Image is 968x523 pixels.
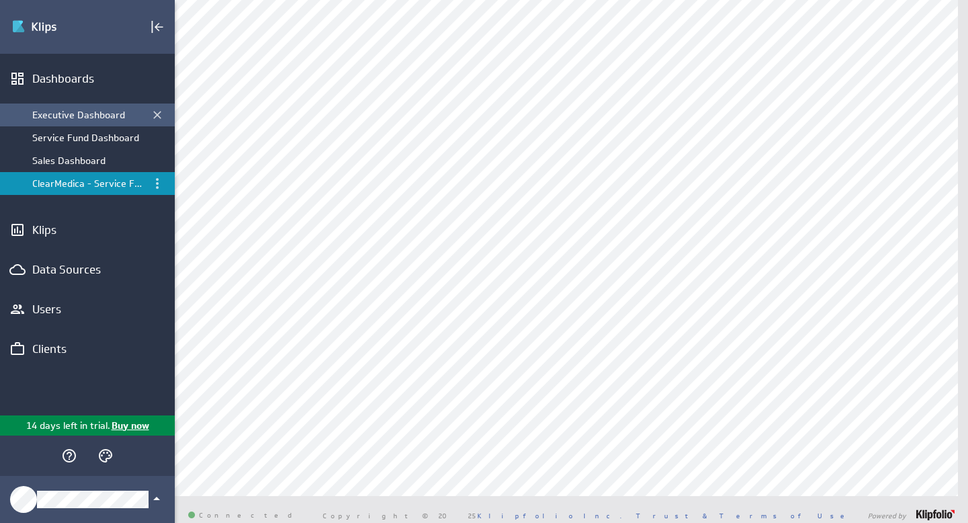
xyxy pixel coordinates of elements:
div: Collapse [146,15,169,38]
div: Dashboards [32,71,143,86]
div: Menu [149,175,165,192]
div: ClearMedica - Service Fund Dashboard [32,177,145,190]
div: Data Sources [32,262,143,277]
svg: Themes [97,448,114,464]
div: Menu [148,174,167,193]
div: Executive Dashboard [32,109,145,121]
div: Service Fund Dashboard [32,132,145,144]
div: Close dashboard [148,106,167,124]
img: logo-footer.png [916,510,955,520]
p: Buy now [110,419,149,433]
div: Sales Dashboard [32,155,145,167]
span: Copyright © 2025 [323,512,622,519]
a: Klipfolio Inc. [477,511,622,520]
div: Go to Dashboards [11,16,106,38]
div: Help [58,444,81,467]
div: Themes [94,444,117,467]
img: Klipfolio klips logo [11,16,106,38]
p: 14 days left in trial. [26,419,110,433]
a: Trust & Terms of Use [636,511,854,520]
div: Clients [32,341,143,356]
div: Users [32,302,143,317]
span: Connected: ID: dpnc-26 Online: true [188,512,300,520]
span: Powered by [868,512,906,519]
div: Klips [32,223,143,237]
div: Dashboard menu [149,175,165,192]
